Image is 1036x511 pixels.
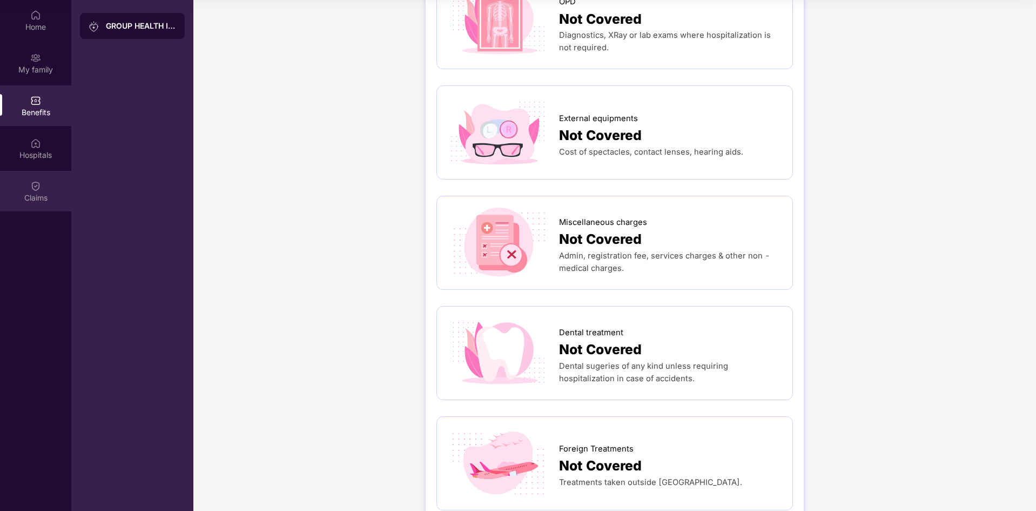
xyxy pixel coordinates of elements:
img: icon [448,317,550,389]
span: Not Covered [559,339,642,360]
span: Not Covered [559,9,642,30]
span: Admin, registration fee, services charges & other non - medical charges. [559,251,770,273]
img: svg+xml;base64,PHN2ZyB3aWR0aD0iMjAiIGhlaWdodD0iMjAiIHZpZXdCb3g9IjAgMCAyMCAyMCIgZmlsbD0ibm9uZSIgeG... [30,52,41,63]
span: External equipments [559,112,638,125]
span: Dental sugeries of any kind unless requiring hospitalization in case of accidents. [559,361,728,383]
span: Treatments taken outside [GEOGRAPHIC_DATA]. [559,477,742,487]
img: icon [448,207,550,278]
span: Foreign Treatments [559,443,634,455]
span: Miscellaneous charges [559,216,647,229]
span: Dental treatment [559,327,623,339]
span: Not Covered [559,229,642,250]
img: svg+xml;base64,PHN2ZyB3aWR0aD0iMjAiIGhlaWdodD0iMjAiIHZpZXdCb3g9IjAgMCAyMCAyMCIgZmlsbD0ibm9uZSIgeG... [89,21,99,32]
img: svg+xml;base64,PHN2ZyBpZD0iSG9zcGl0YWxzIiB4bWxucz0iaHR0cDovL3d3dy53My5vcmcvMjAwMC9zdmciIHdpZHRoPS... [30,138,41,149]
img: svg+xml;base64,PHN2ZyBpZD0iQ2xhaW0iIHhtbG5zPSJodHRwOi8vd3d3LnczLm9yZy8yMDAwL3N2ZyIgd2lkdGg9IjIwIi... [30,181,41,191]
span: Diagnostics, XRay or lab exams where hospitalization is not required. [559,30,771,52]
img: svg+xml;base64,PHN2ZyBpZD0iQmVuZWZpdHMiIHhtbG5zPSJodHRwOi8vd3d3LnczLm9yZy8yMDAwL3N2ZyIgd2lkdGg9Ij... [30,95,41,106]
img: svg+xml;base64,PHN2ZyBpZD0iSG9tZSIgeG1sbnM9Imh0dHA6Ly93d3cudzMub3JnLzIwMDAvc3ZnIiB3aWR0aD0iMjAiIG... [30,10,41,21]
span: Cost of spectacles, contact lenses, hearing aids. [559,147,743,157]
span: Not Covered [559,125,642,146]
img: icon [448,97,550,168]
div: GROUP HEALTH INSURANCE [106,21,176,31]
img: icon [448,428,550,499]
span: Not Covered [559,455,642,476]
